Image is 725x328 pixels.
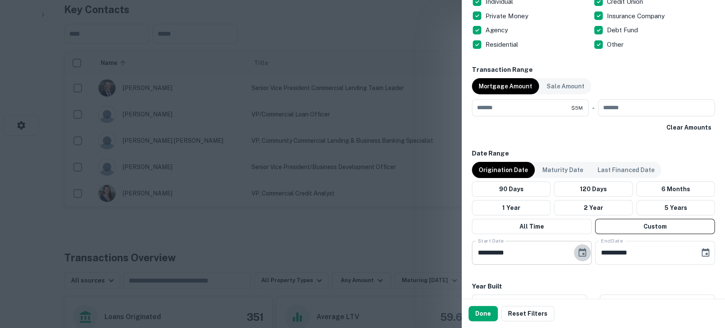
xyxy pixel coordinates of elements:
[592,99,595,116] div: -
[479,82,532,91] p: Mortgage Amount
[697,244,714,261] button: Choose date, selected date is Sep 3, 2025
[636,200,715,215] button: 5 Years
[485,11,530,21] p: Private Money
[663,120,715,135] button: Clear Amounts
[472,149,715,158] h6: Date Range
[468,306,498,321] button: Done
[472,282,502,291] h6: Year Built
[547,82,584,91] p: Sale Amount
[472,200,550,215] button: 1 Year
[472,219,592,234] button: All Time
[607,11,666,21] p: Insurance Company
[485,40,520,50] p: Residential
[542,165,583,175] p: Maturity Date
[601,237,623,244] label: End Date
[472,65,715,75] h6: Transaction Range
[501,306,554,321] button: Reset Filters
[554,181,632,197] button: 120 Days
[478,237,504,244] label: Start Date
[607,25,640,35] p: Debt Fund
[479,165,528,175] p: Origination Date
[571,104,583,112] span: $5M
[595,219,715,234] button: Custom
[598,165,654,175] p: Last Financed Date
[607,40,625,50] p: Other
[574,244,591,261] button: Choose date, selected date is May 6, 2025
[554,200,632,215] button: 2 Year
[683,260,725,301] iframe: Chat Widget
[485,25,510,35] p: Agency
[472,181,550,197] button: 90 Days
[636,181,715,197] button: 6 Months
